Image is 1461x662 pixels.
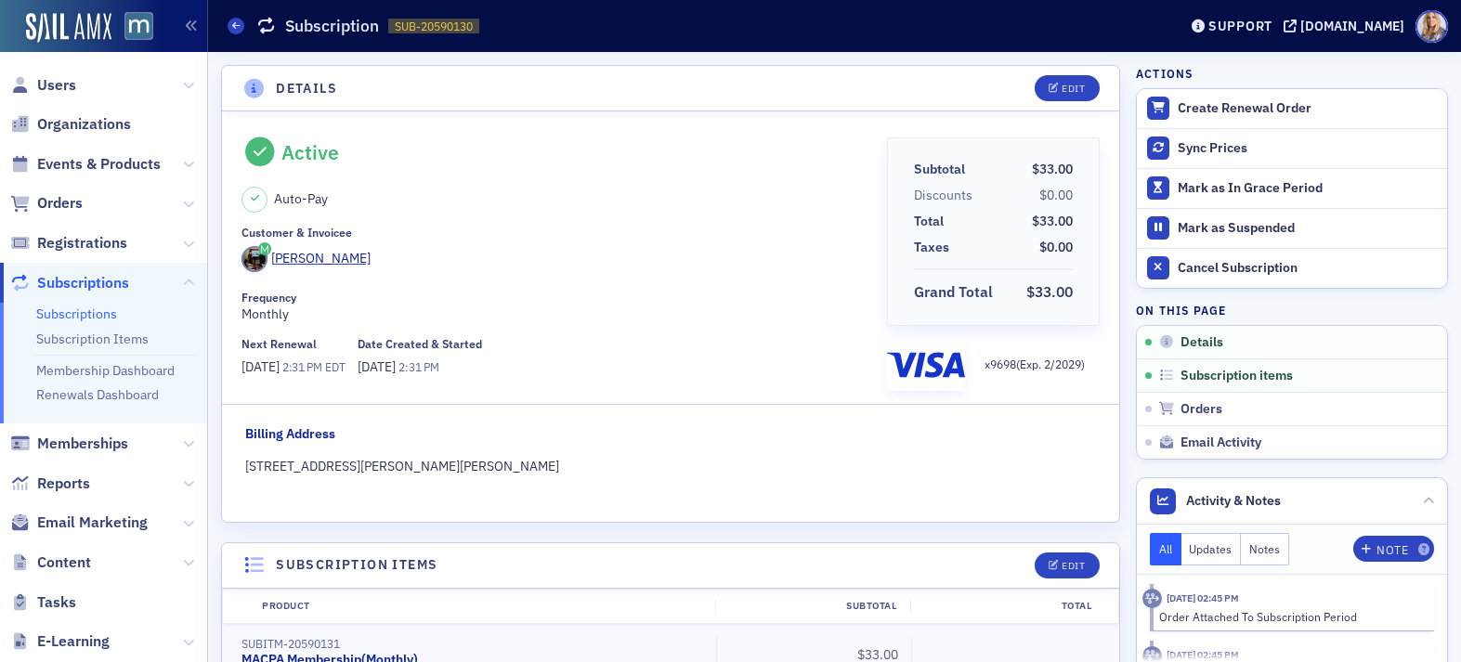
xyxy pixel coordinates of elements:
div: [STREET_ADDRESS][PERSON_NAME][PERSON_NAME] [245,457,1097,476]
button: Edit [1035,552,1099,578]
span: Content [37,552,91,573]
div: Frequency [241,291,296,305]
button: Note [1353,536,1434,562]
div: Next Renewal [241,337,317,351]
img: SailAMX [26,13,111,43]
span: Activity & Notes [1186,491,1281,511]
span: Details [1181,334,1223,351]
a: Registrations [10,233,127,253]
div: Mark as Suspended [1178,220,1438,237]
button: Mark as In Grace Period [1137,168,1447,208]
span: $33.00 [1032,213,1073,229]
div: Customer & Invoicee [241,226,352,240]
h1: Subscription [285,15,379,37]
span: Registrations [37,233,127,253]
a: Tasks [10,592,76,613]
a: Subscription Items [36,331,149,347]
a: E-Learning [10,631,110,652]
span: [DATE] [358,358,398,375]
a: Memberships [10,434,128,454]
span: $33.00 [1026,282,1073,301]
div: Note [1376,545,1408,555]
div: Subtotal [914,160,965,179]
time: 8/12/2025 02:45 PM [1167,648,1239,661]
span: Taxes [914,238,956,257]
div: Edit [1062,84,1085,94]
a: Organizations [10,114,131,135]
span: EDT [322,359,346,374]
div: Edit [1062,561,1085,571]
a: Events & Products [10,154,161,175]
button: Updates [1181,533,1242,565]
a: Email Marketing [10,513,148,533]
div: Grand Total [914,281,993,304]
button: Sync Prices [1137,128,1447,168]
div: Active [281,140,339,164]
span: Orders [37,193,83,214]
img: SailAMX [124,12,153,41]
div: Total [914,212,944,231]
span: Subscription items [1181,368,1293,384]
span: Tasks [37,592,76,613]
div: Total [910,599,1105,614]
span: Organizations [37,114,131,135]
span: Subtotal [914,160,972,179]
h4: Details [276,79,337,98]
a: Membership Dashboard [36,362,175,379]
span: Profile [1415,10,1448,43]
div: Mark as In Grace Period [1178,180,1438,197]
span: $33.00 [1032,161,1073,177]
time: 9/12/2025 02:45 PM [1167,591,1239,604]
span: Subscriptions [37,273,129,293]
a: View Homepage [111,12,153,44]
span: Orders [1181,401,1222,418]
button: Edit [1035,75,1099,101]
a: Users [10,75,76,96]
button: Notes [1241,533,1289,565]
a: Renewals Dashboard [36,386,159,403]
h4: Actions [1136,65,1194,82]
div: Subtotal [715,599,910,614]
span: Discounts [914,186,979,205]
div: Support [1208,18,1272,34]
img: visa [887,345,965,384]
div: Order Attached To Subscription Period [1159,608,1422,625]
div: Product [249,599,715,614]
div: [DOMAIN_NAME] [1300,18,1404,34]
div: Billing Address [245,424,335,444]
span: $0.00 [1039,239,1073,255]
span: Grand Total [914,281,999,304]
span: $0.00 [1039,187,1073,203]
span: [DATE] [241,358,282,375]
span: SUB-20590130 [395,19,473,34]
span: Memberships [37,434,128,454]
a: Orders [10,193,83,214]
span: Email Marketing [37,513,148,533]
span: 2:31 PM [398,359,438,374]
a: Content [10,552,91,573]
a: Reports [10,474,90,494]
span: 2:31 PM [282,359,322,374]
h4: On this page [1136,302,1448,318]
span: E-Learning [37,631,110,652]
div: Activity [1142,589,1162,608]
div: Cancel Subscription [1178,260,1438,277]
span: Total [914,212,950,231]
div: Create Renewal Order [1178,100,1438,117]
div: SUBITM-20590131 [241,637,703,651]
a: [PERSON_NAME] [241,246,371,272]
div: Date Created & Started [358,337,482,351]
div: Taxes [914,238,949,257]
a: Subscriptions [10,273,129,293]
span: Events & Products [37,154,161,175]
span: Users [37,75,76,96]
h4: Subscription items [276,555,437,575]
div: [PERSON_NAME] [271,249,371,268]
div: Sync Prices [1178,140,1438,157]
p: x 9698 (Exp. 2 / 2029 ) [985,356,1085,372]
button: Mark as Suspended [1137,208,1447,248]
button: All [1150,533,1181,565]
button: [DOMAIN_NAME] [1284,19,1411,32]
div: Monthly [241,291,874,324]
